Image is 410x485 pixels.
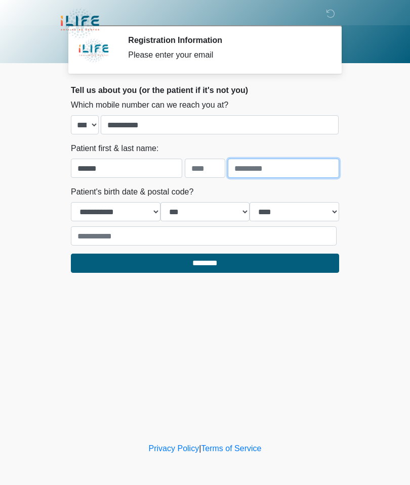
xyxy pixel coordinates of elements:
[201,444,261,453] a: Terms of Service
[128,49,324,61] div: Please enter your email
[199,444,201,453] a: |
[71,99,228,111] label: Which mobile number can we reach you at?
[71,186,193,198] label: Patient's birth date & postal code?
[71,85,339,95] h2: Tell us about you (or the patient if it's not you)
[71,142,158,155] label: Patient first & last name:
[61,8,99,39] img: iLIFE Anti-Aging Center Logo
[149,444,199,453] a: Privacy Policy
[78,35,109,66] img: Agent Avatar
